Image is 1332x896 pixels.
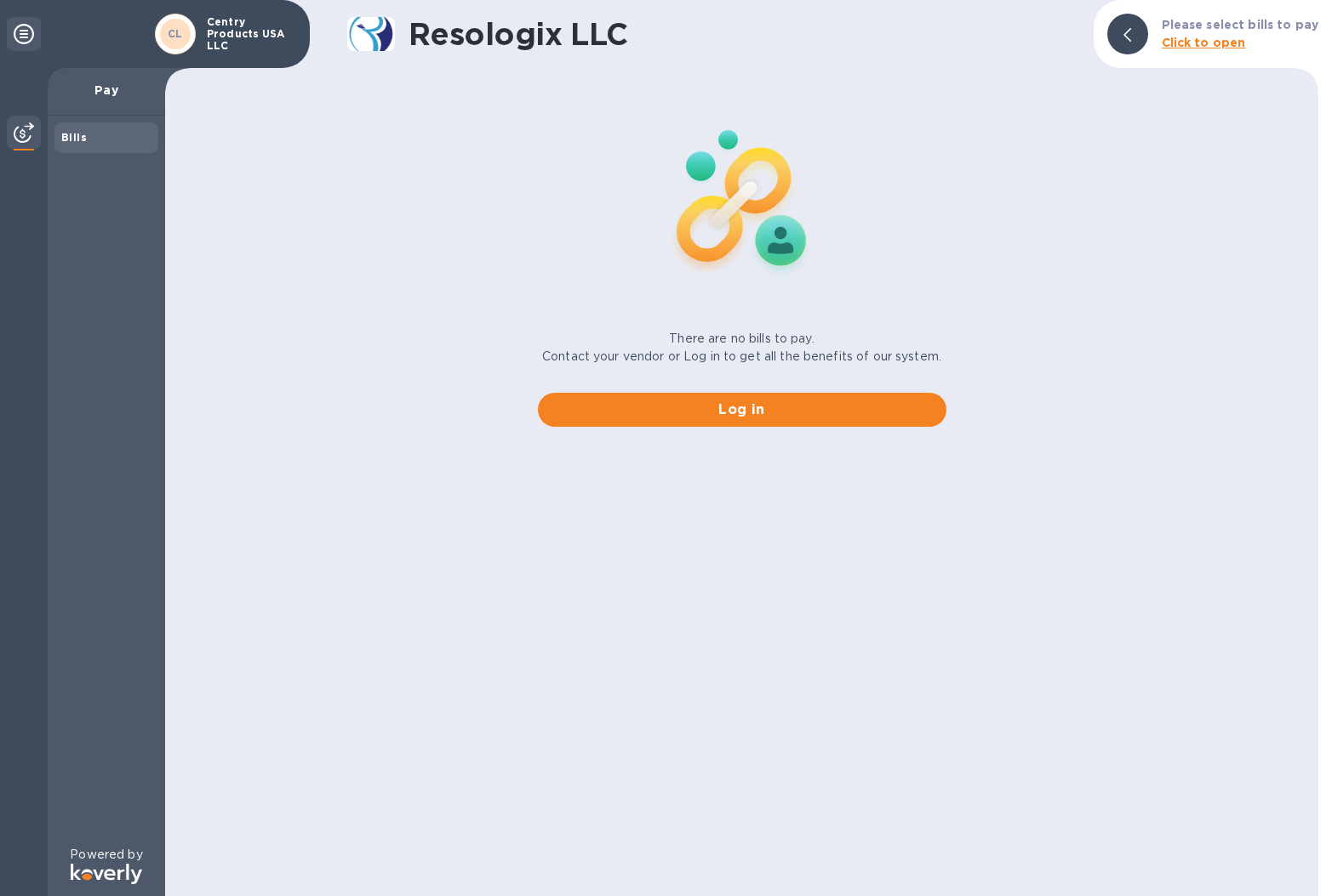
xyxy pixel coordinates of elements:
img: Logo [71,864,142,884]
b: CL [168,27,183,40]
b: Click to open [1162,36,1246,49]
span: Log in [552,400,933,420]
p: Pay [61,82,151,99]
button: Log in [538,393,946,427]
b: Please select bills to pay [1162,18,1318,31]
h1: Resologix LLC [409,16,1080,52]
p: Powered by [70,846,142,864]
b: Bills [61,131,87,144]
p: Centry Products USA LLC [207,16,292,52]
p: There are no bills to pay. Contact your vendor or Log in to get all the benefits of our system. [542,330,941,366]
